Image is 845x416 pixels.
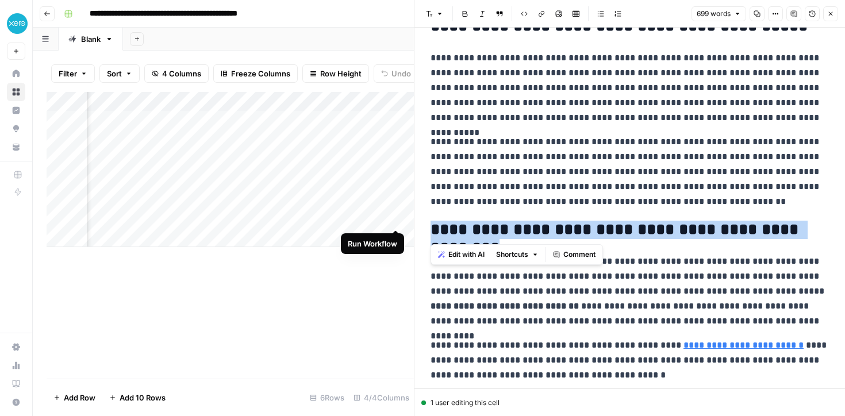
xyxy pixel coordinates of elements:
div: Blank [81,33,101,45]
button: Row Height [302,64,369,83]
span: Comment [563,249,596,260]
div: 6 Rows [305,388,349,407]
button: 4 Columns [144,64,209,83]
a: Blank [59,28,123,51]
span: Filter [59,68,77,79]
span: Freeze Columns [231,68,290,79]
button: Filter [51,64,95,83]
button: Workspace: XeroOps [7,9,25,38]
div: Run Workflow [348,238,397,249]
button: Sort [99,64,140,83]
button: Help + Support [7,393,25,411]
span: Sort [107,68,122,79]
span: Edit with AI [448,249,485,260]
button: 699 words [692,6,746,21]
span: Add 10 Rows [120,392,166,403]
a: Browse [7,83,25,101]
button: Add Row [47,388,102,407]
span: Shortcuts [496,249,528,260]
a: Opportunities [7,120,25,138]
div: 4/4 Columns [349,388,414,407]
img: XeroOps Logo [7,13,28,34]
button: Add 10 Rows [102,388,172,407]
div: 1 user editing this cell [421,398,838,408]
a: Learning Hub [7,375,25,393]
a: Your Data [7,138,25,156]
a: Insights [7,101,25,120]
a: Usage [7,356,25,375]
span: Undo [391,68,411,79]
button: Comment [548,247,600,262]
button: Undo [374,64,418,83]
span: 4 Columns [162,68,201,79]
span: 699 words [697,9,731,19]
button: Freeze Columns [213,64,298,83]
a: Settings [7,338,25,356]
button: Edit with AI [433,247,489,262]
span: Row Height [320,68,362,79]
button: Shortcuts [491,247,543,262]
a: Home [7,64,25,83]
span: Add Row [64,392,95,403]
